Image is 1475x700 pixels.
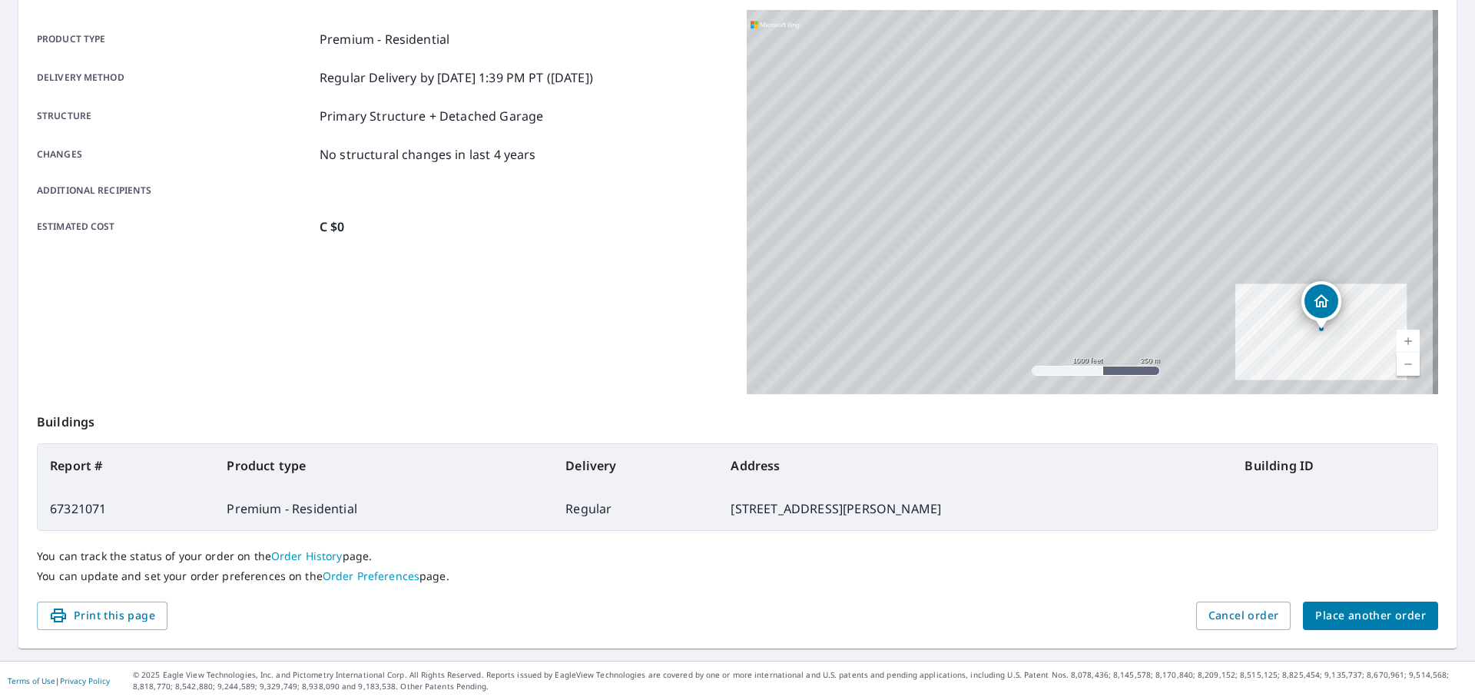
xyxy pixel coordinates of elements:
p: Structure [37,107,313,125]
th: Delivery [553,444,718,487]
td: 67321071 [38,487,214,530]
p: Product type [37,30,313,48]
p: Delivery method [37,68,313,87]
div: Dropped pin, building 1, Residential property, 56 UNDERWOOD DR WEST HANTS NS B0N2T0 [1301,281,1341,329]
td: Premium - Residential [214,487,553,530]
span: Place another order [1315,606,1426,625]
button: Print this page [37,602,167,630]
th: Building ID [1232,444,1437,487]
button: Cancel order [1196,602,1291,630]
p: C $0 [320,217,345,236]
span: Print this page [49,606,155,625]
th: Product type [214,444,553,487]
th: Address [718,444,1232,487]
p: Primary Structure + Detached Garage [320,107,543,125]
a: Terms of Use [8,675,55,686]
p: Regular Delivery by [DATE] 1:39 PM PT ([DATE]) [320,68,593,87]
p: Estimated cost [37,217,313,236]
p: | [8,676,110,685]
button: Place another order [1303,602,1438,630]
td: Regular [553,487,718,530]
p: You can track the status of your order on the page. [37,549,1438,563]
p: Buildings [37,394,1438,443]
td: [STREET_ADDRESS][PERSON_NAME] [718,487,1232,530]
a: Privacy Policy [60,675,110,686]
th: Report # [38,444,214,487]
p: Additional recipients [37,184,313,197]
p: Changes [37,145,313,164]
a: Current Level 15, Zoom In [1397,330,1420,353]
p: No structural changes in last 4 years [320,145,536,164]
a: Current Level 15, Zoom Out [1397,353,1420,376]
span: Cancel order [1208,606,1279,625]
p: © 2025 Eagle View Technologies, Inc. and Pictometry International Corp. All Rights Reserved. Repo... [133,669,1467,692]
a: Order History [271,549,343,563]
a: Order Preferences [323,569,419,583]
p: You can update and set your order preferences on the page. [37,569,1438,583]
p: Premium - Residential [320,30,449,48]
